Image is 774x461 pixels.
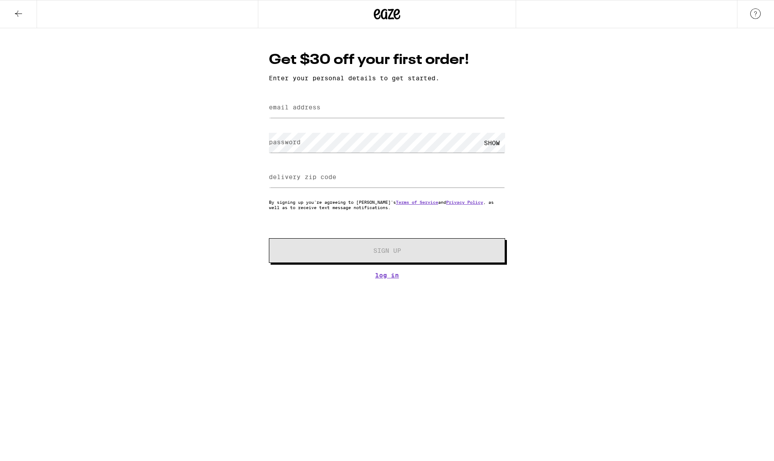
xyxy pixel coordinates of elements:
p: Enter your personal details to get started. [269,75,505,82]
a: Terms of Service [396,199,438,205]
input: email address [269,98,505,118]
button: Sign Up [269,238,505,263]
input: delivery zip code [269,168,505,187]
label: delivery zip code [269,173,336,180]
a: Privacy Policy [446,199,483,205]
label: email address [269,104,320,111]
p: By signing up you're agreeing to [PERSON_NAME]'s and , as well as to receive text message notific... [269,199,505,210]
label: password [269,139,301,146]
h1: Get $30 off your first order! [269,50,505,70]
a: Log In [269,272,505,279]
div: SHOW [479,133,505,153]
span: Sign Up [373,247,401,254]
